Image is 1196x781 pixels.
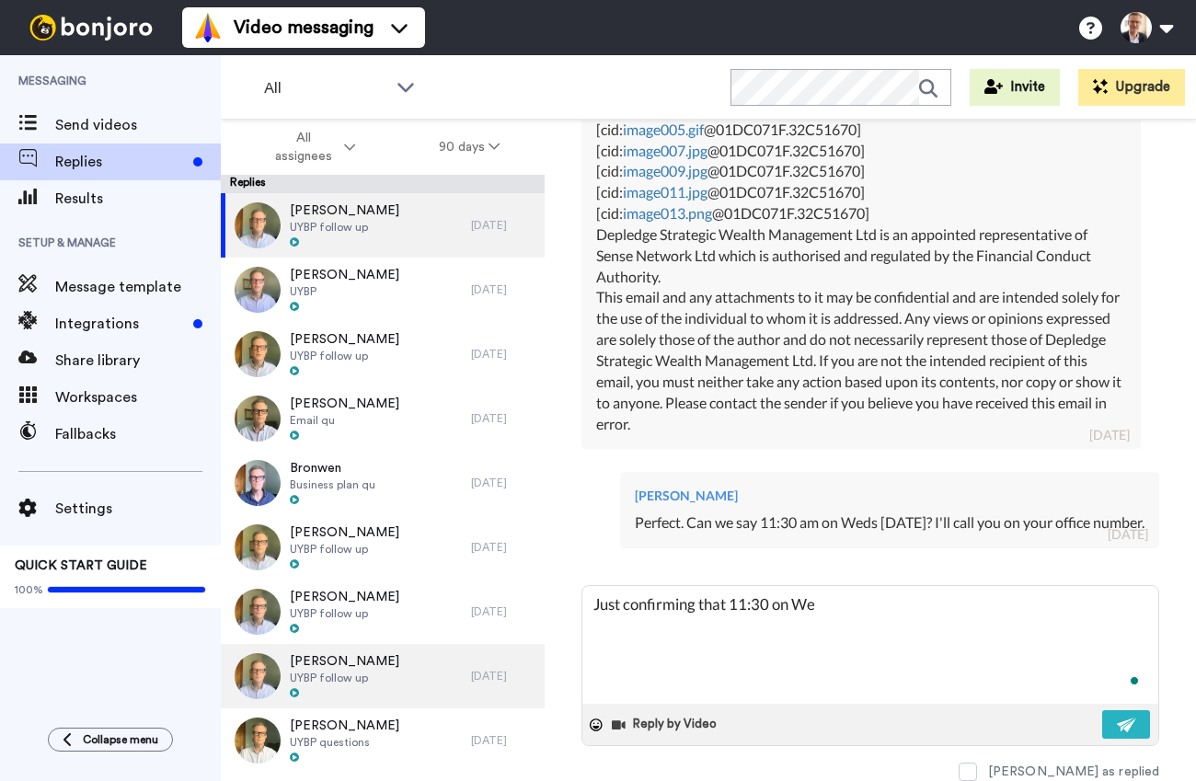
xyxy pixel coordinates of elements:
[635,487,1144,505] div: [PERSON_NAME]
[235,331,281,377] img: 8f221b02-a48b-4710-a224-207cb406b554-thumb.jpg
[290,542,399,557] span: UYBP follow up
[1108,525,1148,544] div: [DATE]
[290,735,399,750] span: UYBP questions
[55,498,221,520] span: Settings
[970,69,1060,106] button: Invite
[471,218,535,233] div: [DATE]
[55,151,186,173] span: Replies
[55,423,221,445] span: Fallbacks
[221,175,545,193] div: Replies
[290,349,399,363] span: UYBP follow up
[221,580,545,644] a: [PERSON_NAME]UYBP follow up[DATE]
[290,671,399,685] span: UYBP follow up
[55,276,221,298] span: Message template
[235,267,281,313] img: 8343f210-f354-45b0-9b79-e15558865b0d-thumb.jpg
[55,114,221,136] span: Send videos
[235,653,281,699] img: 81d75047-4736-494b-a41e-a1c748241d51-thumb.jpg
[471,540,535,555] div: [DATE]
[623,142,707,159] a: image007.jpg
[471,733,535,748] div: [DATE]
[290,266,399,284] span: [PERSON_NAME]
[55,350,221,372] span: Share library
[623,162,707,179] a: image009.jpg
[55,386,221,408] span: Workspaces
[221,258,545,322] a: [PERSON_NAME]UYBP[DATE]
[83,732,158,747] span: Collapse menu
[15,582,43,597] span: 100%
[235,396,281,442] img: 6219862e-4e90-4a14-aedf-d3925a679173-thumb.jpg
[55,188,221,210] span: Results
[290,588,399,606] span: [PERSON_NAME]
[290,284,399,299] span: UYBP
[290,395,399,413] span: [PERSON_NAME]
[22,15,160,40] img: bj-logo-header-white.svg
[221,322,545,386] a: [PERSON_NAME]UYBP follow up[DATE]
[224,121,397,173] button: All assignees
[290,220,399,235] span: UYBP follow up
[623,121,704,138] a: image005.gif
[290,330,399,349] span: [PERSON_NAME]
[1089,426,1130,444] div: [DATE]
[397,131,542,164] button: 90 days
[471,669,535,683] div: [DATE]
[290,652,399,671] span: [PERSON_NAME]
[235,460,281,506] img: 4d036e7b-7612-4704-ab83-287bf095bdc8-thumb.jpg
[290,413,399,428] span: Email qu
[15,559,147,572] span: QUICK START GUIDE
[221,451,545,515] a: BronwenBusiness plan qu[DATE]
[290,459,375,477] span: Bronwen
[221,515,545,580] a: [PERSON_NAME]UYBP follow up[DATE]
[610,711,722,739] button: Reply by Video
[471,476,535,490] div: [DATE]
[988,763,1159,781] div: [PERSON_NAME] as replied
[290,523,399,542] span: [PERSON_NAME]
[290,201,399,220] span: [PERSON_NAME]
[221,644,545,708] a: [PERSON_NAME]UYBP follow up[DATE]
[471,282,535,297] div: [DATE]
[290,606,399,621] span: UYBP follow up
[582,586,1158,704] textarea: To enrich screen reader interactions, please activate Accessibility in Grammarly extension settings
[623,183,707,201] a: image011.jpg
[1078,69,1185,106] button: Upgrade
[55,313,186,335] span: Integrations
[623,204,712,222] a: image013.png
[290,477,375,492] span: Business plan qu
[264,77,387,99] span: All
[1117,718,1137,732] img: send-white.svg
[235,589,281,635] img: 24aa6180-da43-4975-97eb-6a72442a14e5-thumb.jpg
[193,13,223,42] img: vm-color.svg
[235,524,281,570] img: 77aa521c-1c69-481c-b6ff-75f12e7db589-thumb.jpg
[266,129,340,166] span: All assignees
[221,193,545,258] a: [PERSON_NAME]UYBP follow up[DATE]
[235,202,281,248] img: 4d057da7-8e97-4498-b4f2-ccea796c01f7-thumb.jpg
[221,386,545,451] a: [PERSON_NAME]Email qu[DATE]
[471,411,535,426] div: [DATE]
[471,604,535,619] div: [DATE]
[290,717,399,735] span: [PERSON_NAME]
[235,718,281,764] img: dc75c52d-33e9-4c56-8d9d-c1356329a9d2-thumb.jpg
[635,512,1144,534] div: Perfect. Can we say 11:30 am on Weds [DATE]? I'll call you on your office number.
[48,728,173,752] button: Collapse menu
[471,347,535,362] div: [DATE]
[234,15,374,40] span: Video messaging
[221,708,545,773] a: [PERSON_NAME]UYBP questions[DATE]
